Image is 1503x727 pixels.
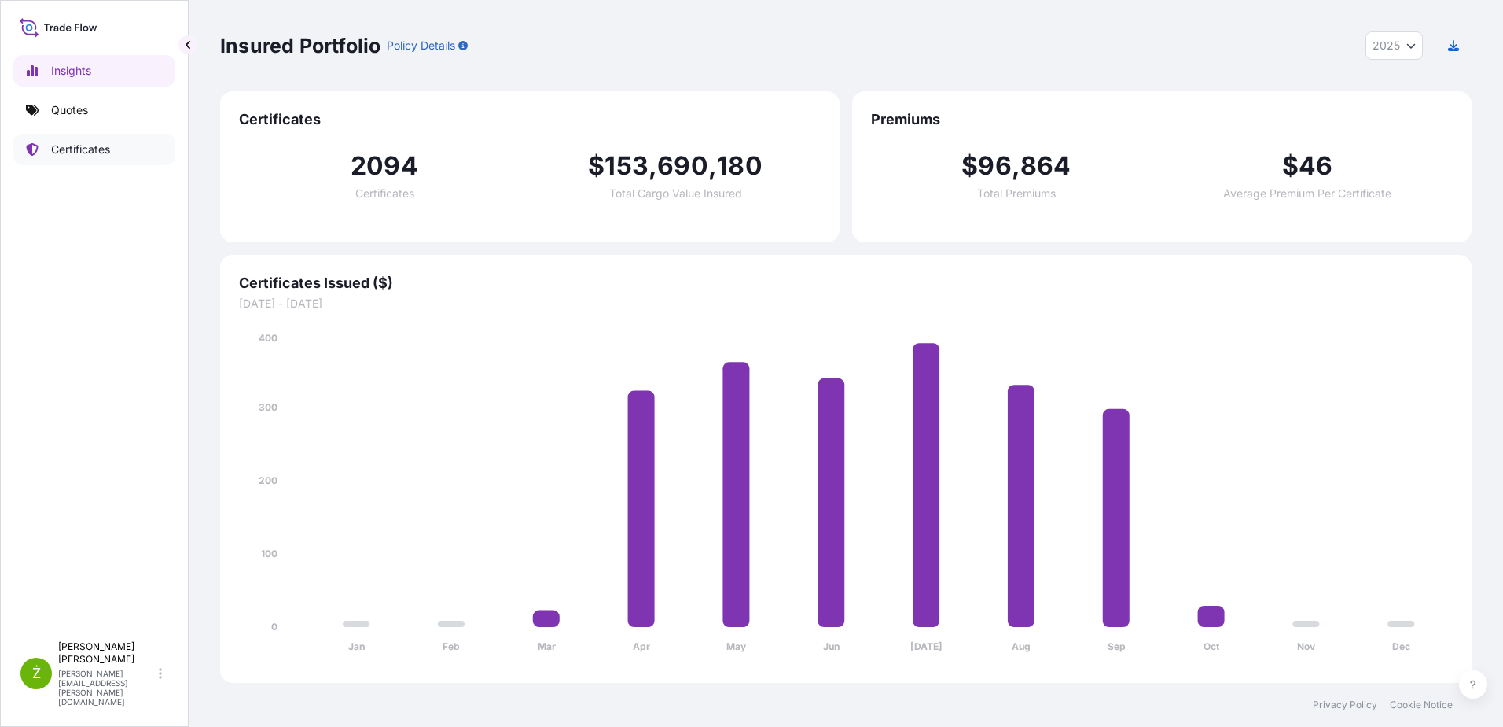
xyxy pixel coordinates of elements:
tspan: Sep [1108,640,1126,652]
p: Quotes [51,102,88,118]
span: 864 [1020,153,1071,179]
span: Total Premiums [977,188,1056,199]
span: Average Premium Per Certificate [1223,188,1391,199]
a: Insights [13,55,175,87]
tspan: 300 [259,401,277,413]
tspan: 0 [271,621,277,633]
span: Ż [32,666,41,681]
button: Year Selector [1365,31,1423,60]
span: 2094 [351,153,418,179]
span: [DATE] - [DATE] [239,296,1453,312]
a: Quotes [13,94,175,126]
tspan: Feb [443,640,460,652]
tspan: 100 [261,548,277,559]
span: 690 [657,153,708,179]
span: Certificates Issued ($) [239,274,1453,293]
span: Certificates [239,110,821,129]
tspan: 400 [259,332,277,344]
p: Policy Details [387,38,455,54]
span: $ [588,153,605,179]
a: Certificates [13,134,175,165]
p: Insights [51,63,91,79]
span: , [708,153,717,179]
tspan: May [726,640,747,652]
tspan: Dec [1392,640,1410,652]
tspan: 200 [259,474,277,486]
p: [PERSON_NAME][EMAIL_ADDRESS][PERSON_NAME][DOMAIN_NAME] [58,669,156,707]
p: [PERSON_NAME] [PERSON_NAME] [58,640,156,666]
span: $ [1282,153,1299,179]
span: 46 [1299,153,1332,179]
span: $ [961,153,978,179]
span: 180 [717,153,763,179]
span: Premiums [871,110,1453,129]
tspan: Nov [1297,640,1316,652]
tspan: Oct [1204,640,1220,652]
span: Certificates [355,188,414,199]
tspan: Mar [538,640,556,652]
tspan: Apr [633,640,650,652]
span: , [649,153,657,179]
span: 153 [605,153,649,179]
p: Insured Portfolio [220,33,380,58]
a: Cookie Notice [1390,699,1453,711]
tspan: Aug [1012,640,1031,652]
p: Certificates [51,142,110,157]
span: Total Cargo Value Insured [609,188,742,199]
span: 2025 [1373,38,1400,54]
tspan: Jun [823,640,840,652]
tspan: [DATE] [910,640,943,652]
span: , [1012,153,1020,179]
a: Privacy Policy [1313,699,1377,711]
span: 96 [978,153,1011,179]
tspan: Jan [348,640,365,652]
